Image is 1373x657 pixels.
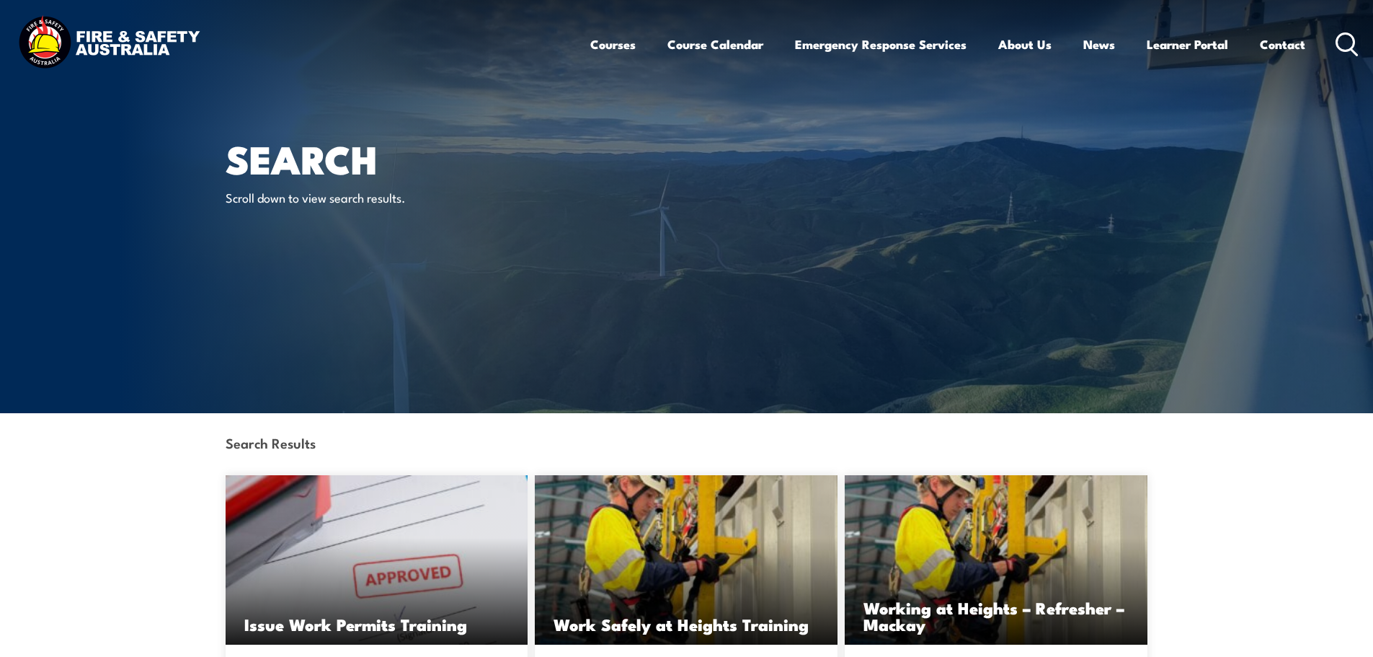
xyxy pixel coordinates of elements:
[226,475,528,645] img: Issue Work Permits
[845,475,1147,645] img: Work Safely at Heights Training (1)
[590,25,636,63] a: Courses
[226,433,316,452] strong: Search Results
[244,616,510,632] h3: Issue Work Permits Training
[1260,25,1305,63] a: Contact
[226,189,489,206] p: Scroll down to view search results.
[226,475,528,645] a: Issue Work Permits Training
[998,25,1052,63] a: About Us
[1083,25,1115,63] a: News
[795,25,967,63] a: Emergency Response Services
[863,599,1129,632] h3: Working at Heights – Refresher – Mackay
[535,475,837,645] a: Work Safely at Heights Training
[535,475,837,645] img: Work Safely at Heights Training (1)
[226,141,582,175] h1: Search
[845,475,1147,645] a: Working at Heights – Refresher – Mackay
[667,25,763,63] a: Course Calendar
[1147,25,1228,63] a: Learner Portal
[554,616,819,632] h3: Work Safely at Heights Training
